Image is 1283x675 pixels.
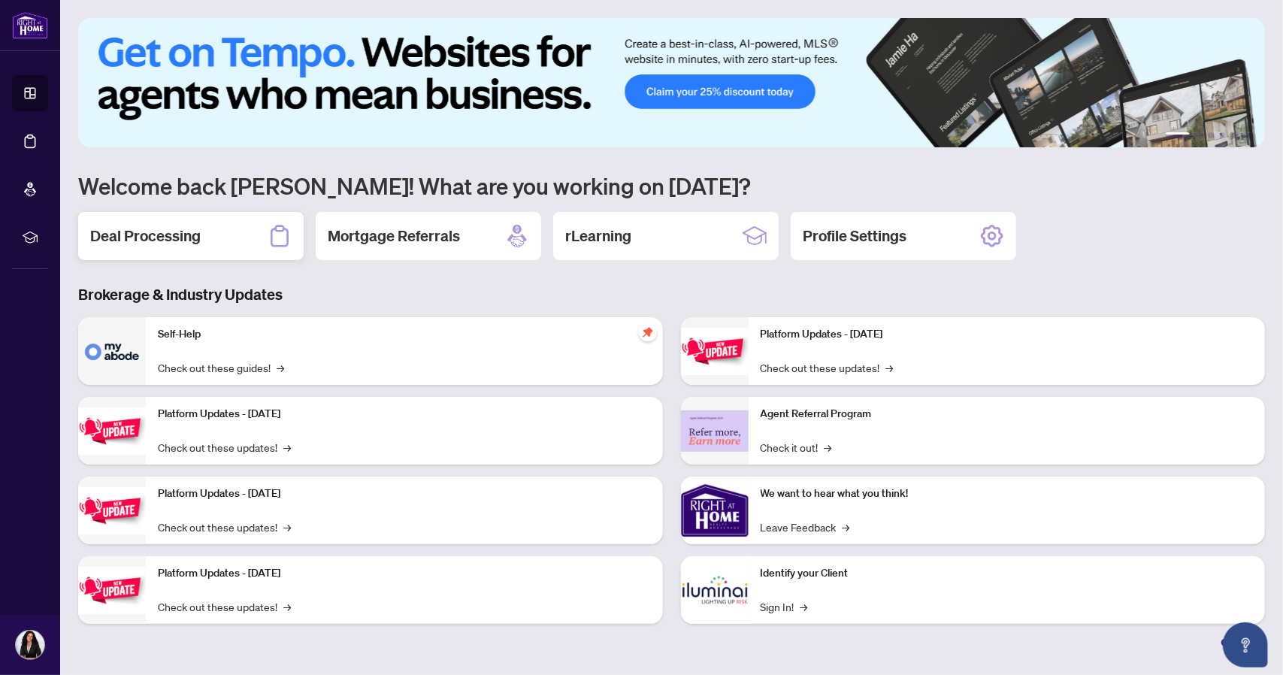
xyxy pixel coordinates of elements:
img: Profile Icon [16,631,44,659]
a: Check out these updates!→ [158,439,291,456]
a: Sign In!→ [761,598,808,615]
span: → [800,598,808,615]
span: → [283,519,291,535]
p: Platform Updates - [DATE] [761,326,1254,343]
p: Agent Referral Program [761,406,1254,422]
img: We want to hear what you think! [681,477,749,544]
button: 3 [1208,132,1214,138]
h3: Brokerage & Industry Updates [78,284,1265,305]
a: Check out these updates!→ [761,359,894,376]
p: Self-Help [158,326,651,343]
a: Check it out!→ [761,439,832,456]
img: Agent Referral Program [681,410,749,452]
p: Platform Updates - [DATE] [158,565,651,582]
span: pushpin [639,323,657,341]
button: Open asap [1223,622,1268,667]
img: Platform Updates - June 23, 2025 [681,328,749,375]
span: → [283,598,291,615]
a: Leave Feedback→ [761,519,850,535]
h2: Deal Processing [90,226,201,247]
a: Check out these updates!→ [158,598,291,615]
button: 2 [1196,132,1202,138]
button: 4 [1220,132,1226,138]
h1: Welcome back [PERSON_NAME]! What are you working on [DATE]? [78,171,1265,200]
img: Identify your Client [681,556,749,624]
a: Check out these guides!→ [158,359,284,376]
span: → [843,519,850,535]
img: Platform Updates - July 21, 2025 [78,487,146,534]
img: Self-Help [78,317,146,385]
span: → [277,359,284,376]
h2: rLearning [565,226,631,247]
span: → [825,439,832,456]
a: Check out these updates!→ [158,519,291,535]
img: Platform Updates - September 16, 2025 [78,407,146,455]
p: Platform Updates - [DATE] [158,406,651,422]
button: 1 [1166,132,1190,138]
p: Identify your Client [761,565,1254,582]
p: Platform Updates - [DATE] [158,486,651,502]
img: Slide 0 [78,18,1265,147]
span: → [283,439,291,456]
h2: Profile Settings [803,226,906,247]
button: 6 [1244,132,1250,138]
p: We want to hear what you think! [761,486,1254,502]
button: 5 [1232,132,1238,138]
h2: Mortgage Referrals [328,226,460,247]
img: Platform Updates - July 8, 2025 [78,567,146,614]
span: → [886,359,894,376]
img: logo [12,11,48,39]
